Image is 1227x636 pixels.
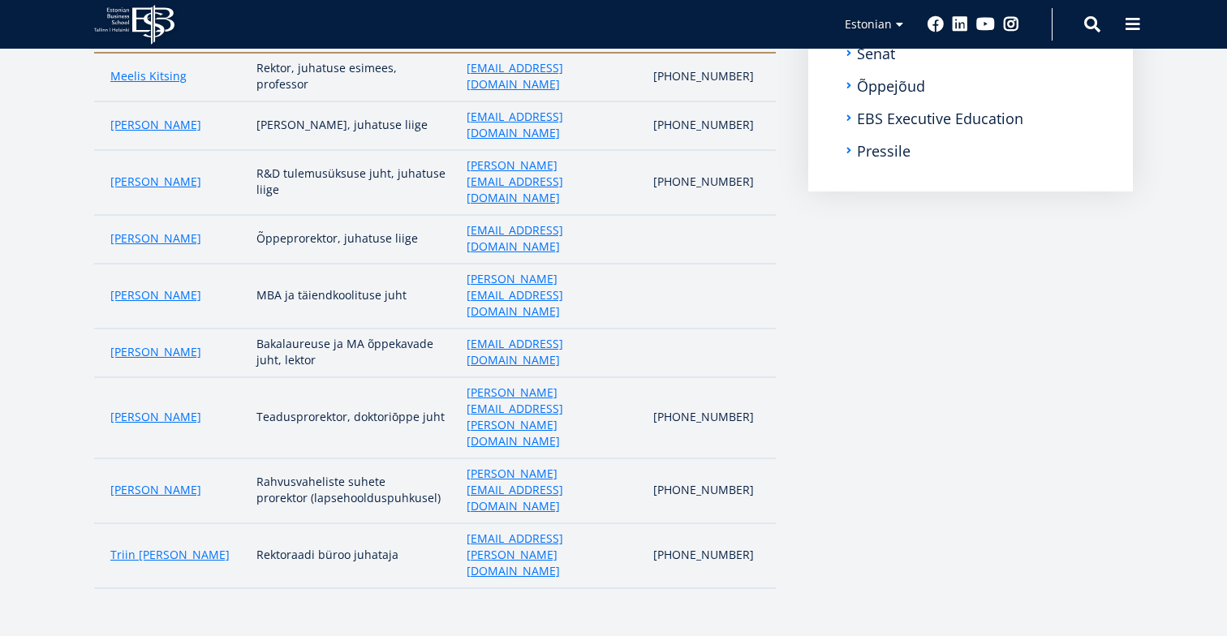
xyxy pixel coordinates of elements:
[857,78,925,94] a: Õppejõud
[110,547,230,563] a: Triin [PERSON_NAME]
[248,377,458,458] td: Teadusprorektor, doktoriōppe juht
[928,16,944,32] a: Facebook
[467,271,637,320] a: [PERSON_NAME][EMAIL_ADDRESS][DOMAIN_NAME]
[467,109,637,141] a: [EMAIL_ADDRESS][DOMAIN_NAME]
[467,385,637,449] a: [PERSON_NAME][EMAIL_ADDRESS][PERSON_NAME][DOMAIN_NAME]
[110,117,201,133] a: [PERSON_NAME]
[110,344,201,360] a: [PERSON_NAME]
[952,16,968,32] a: Linkedin
[467,157,637,206] a: [PERSON_NAME][EMAIL_ADDRESS][DOMAIN_NAME]
[467,60,637,92] a: [EMAIL_ADDRESS][DOMAIN_NAME]
[857,45,895,62] a: Senat
[110,68,187,84] a: Meelis Kitsing
[857,143,911,159] a: Pressile
[248,329,458,377] td: Bakalaureuse ja MA õppekavade juht, lektor
[645,458,776,523] td: [PHONE_NUMBER]
[248,264,458,329] td: MBA ja täiendkoolituse juht
[467,466,637,514] a: [PERSON_NAME][EMAIL_ADDRESS][DOMAIN_NAME]
[248,101,458,150] td: [PERSON_NAME], juhatuse liige
[857,110,1023,127] a: EBS Executive Education
[110,482,201,498] a: [PERSON_NAME]
[248,523,458,588] td: Rektoraadi büroo juhataja
[248,150,458,215] td: R&D tulemusüksuse juht, juhatuse liige
[467,531,637,579] a: [EMAIL_ADDRESS][PERSON_NAME][DOMAIN_NAME]
[1003,16,1019,32] a: Instagram
[645,523,776,588] td: [PHONE_NUMBER]
[248,458,458,523] td: Rahvusvaheliste suhete prorektor (lapsehoolduspuhkusel)
[645,377,776,458] td: [PHONE_NUMBER]
[248,215,458,264] td: Õppeprorektor, juhatuse liige
[645,101,776,150] td: [PHONE_NUMBER]
[467,222,637,255] a: [EMAIL_ADDRESS][DOMAIN_NAME]
[110,174,201,190] a: [PERSON_NAME]
[976,16,995,32] a: Youtube
[110,409,201,425] a: [PERSON_NAME]
[110,287,201,303] a: [PERSON_NAME]
[256,60,450,92] p: Rektor, juhatuse esimees, professor
[645,150,776,215] td: [PHONE_NUMBER]
[467,336,637,368] a: [EMAIL_ADDRESS][DOMAIN_NAME]
[653,68,760,84] p: [PHONE_NUMBER]
[110,230,201,247] a: [PERSON_NAME]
